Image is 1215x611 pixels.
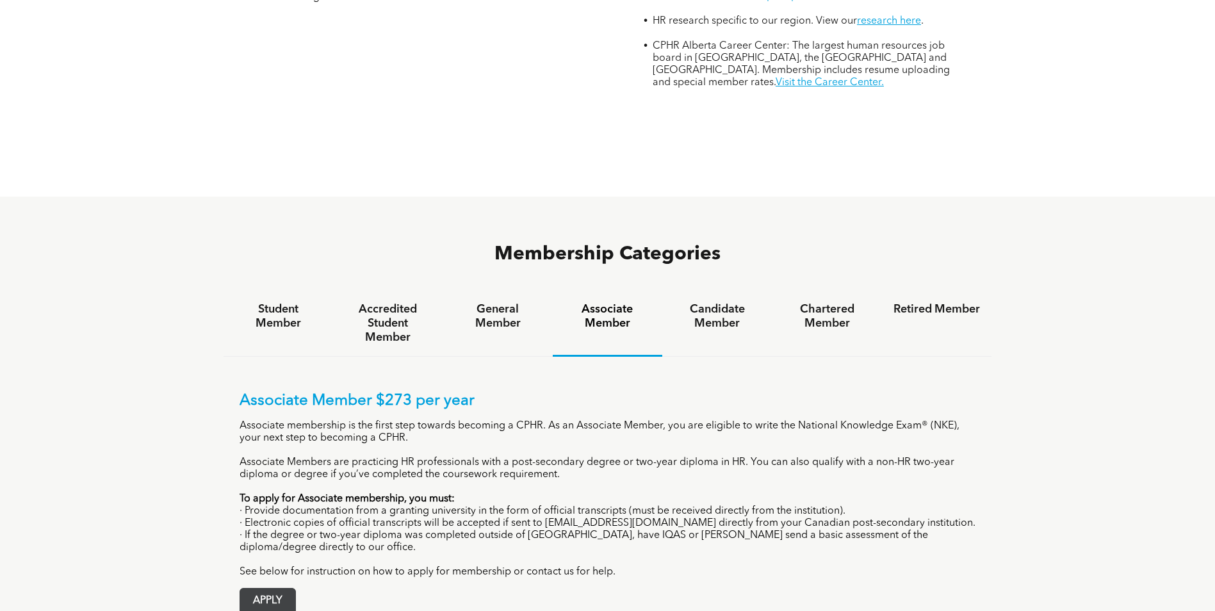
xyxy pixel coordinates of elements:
h4: Candidate Member [674,302,760,330]
span: Membership Categories [494,245,721,264]
span: CPHR Alberta Career Center: The largest human resources job board in [GEOGRAPHIC_DATA], the [GEOG... [653,41,950,88]
h4: Accredited Student Member [345,302,431,345]
p: · Electronic copies of official transcripts will be accepted if sent to [EMAIL_ADDRESS][DOMAIN_NA... [240,517,976,530]
span: . [921,16,924,26]
a: research here [857,16,921,26]
h4: General Member [454,302,541,330]
h4: Retired Member [893,302,980,316]
strong: To apply for Associate membership, you must: [240,494,455,504]
p: See below for instruction on how to apply for membership or contact us for help. [240,566,976,578]
h4: Student Member [235,302,322,330]
p: · Provide documentation from a granting university in the form of official transcripts (must be r... [240,505,976,517]
span: HR research specific to our region. View our [653,16,857,26]
p: Associate Members are practicing HR professionals with a post-secondary degree or two-year diplom... [240,457,976,481]
p: · If the degree or two-year diploma was completed outside of [GEOGRAPHIC_DATA], have IQAS or [PER... [240,530,976,554]
a: Visit the Career Center. [776,77,884,88]
p: Associate membership is the first step towards becoming a CPHR. As an Associate Member, you are e... [240,420,976,444]
h4: Chartered Member [784,302,870,330]
h4: Associate Member [564,302,651,330]
p: Associate Member $273 per year [240,392,976,411]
